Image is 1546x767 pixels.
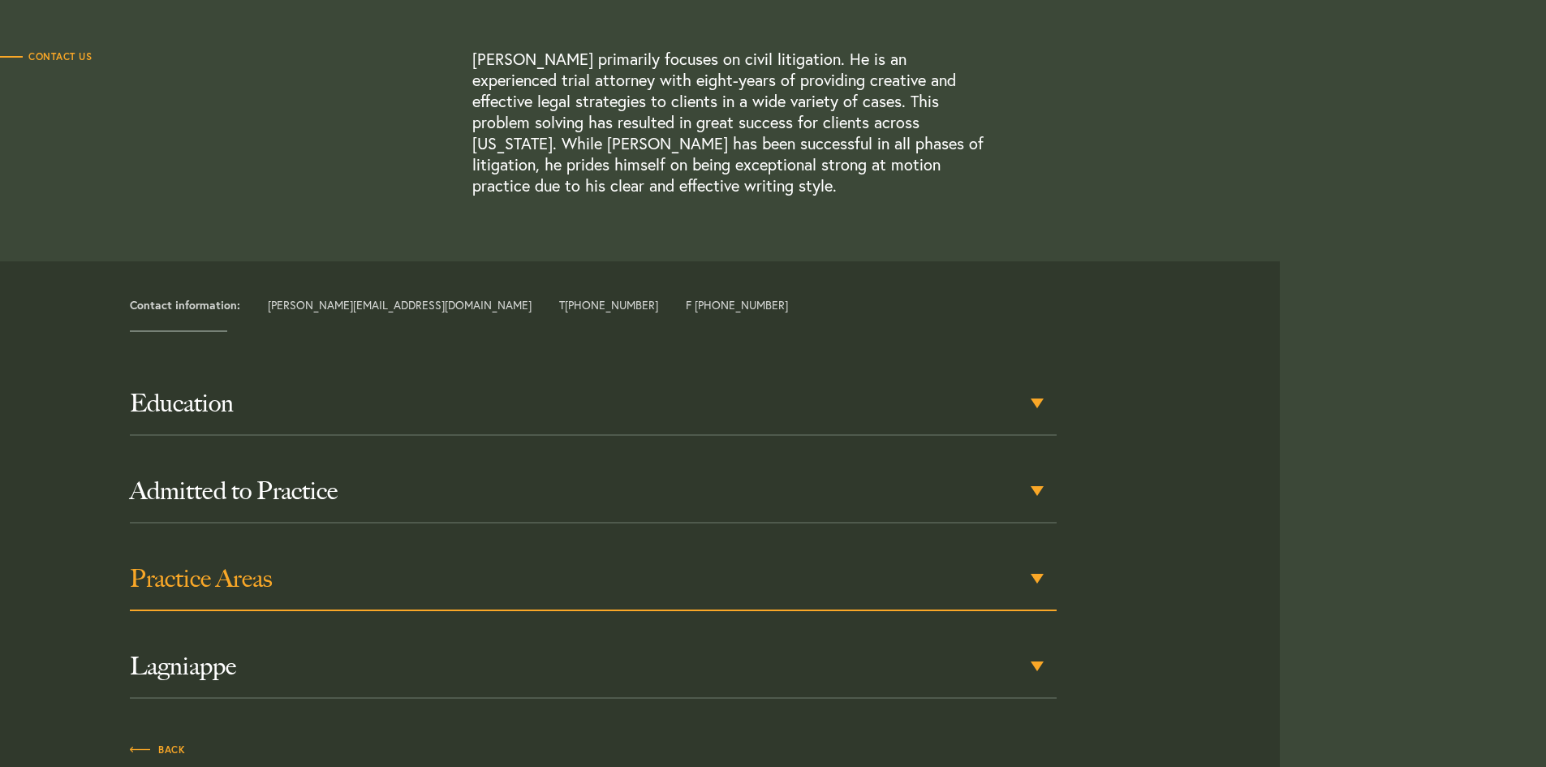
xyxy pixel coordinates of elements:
[130,476,1057,506] h3: Admitted to Practice
[472,49,992,196] p: [PERSON_NAME] primarily focuses on civil litigation. He is an experienced trial attorney with eig...
[130,297,240,312] strong: Contact information:
[130,389,1057,418] h3: Education
[559,299,658,311] span: T
[565,297,658,312] a: [PHONE_NUMBER]
[130,739,185,757] a: Back
[130,564,1057,593] h3: Practice Areas
[130,745,185,755] span: Back
[268,297,532,312] a: [PERSON_NAME][EMAIL_ADDRESS][DOMAIN_NAME]
[686,299,788,311] span: F [PHONE_NUMBER]
[130,652,1057,681] h3: Lagniappe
